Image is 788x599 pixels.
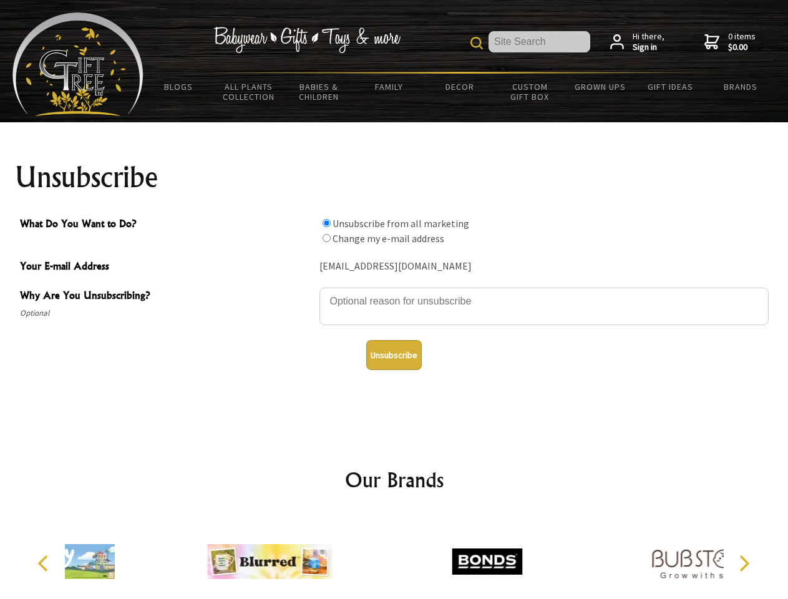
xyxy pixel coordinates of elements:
label: Unsubscribe from all marketing [333,217,469,230]
a: Gift Ideas [635,74,706,100]
img: product search [470,37,483,49]
strong: Sign in [633,42,664,53]
button: Unsubscribe [366,340,422,370]
a: Babies & Children [284,74,354,110]
input: What Do You Want to Do? [323,234,331,242]
a: BLOGS [143,74,214,100]
input: Site Search [489,31,590,52]
h1: Unsubscribe [15,162,774,192]
img: Babyware - Gifts - Toys and more... [12,12,143,116]
span: Why Are You Unsubscribing? [20,288,313,306]
textarea: Why Are You Unsubscribing? [319,288,769,325]
a: 0 items$0.00 [704,31,756,53]
span: 0 items [728,31,756,53]
a: Brands [706,74,776,100]
button: Next [730,550,757,577]
h2: Our Brands [25,465,764,495]
label: Change my e-mail address [333,232,444,245]
button: Previous [31,550,59,577]
span: Hi there, [633,31,664,53]
a: Grown Ups [565,74,635,100]
a: Decor [424,74,495,100]
a: Family [354,74,425,100]
div: [EMAIL_ADDRESS][DOMAIN_NAME] [319,257,769,276]
strong: $0.00 [728,42,756,53]
a: Hi there,Sign in [610,31,664,53]
a: All Plants Collection [214,74,285,110]
span: Your E-mail Address [20,258,313,276]
span: Optional [20,306,313,321]
img: Babywear - Gifts - Toys & more [213,27,401,53]
span: What Do You Want to Do? [20,216,313,234]
input: What Do You Want to Do? [323,219,331,227]
a: Custom Gift Box [495,74,565,110]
